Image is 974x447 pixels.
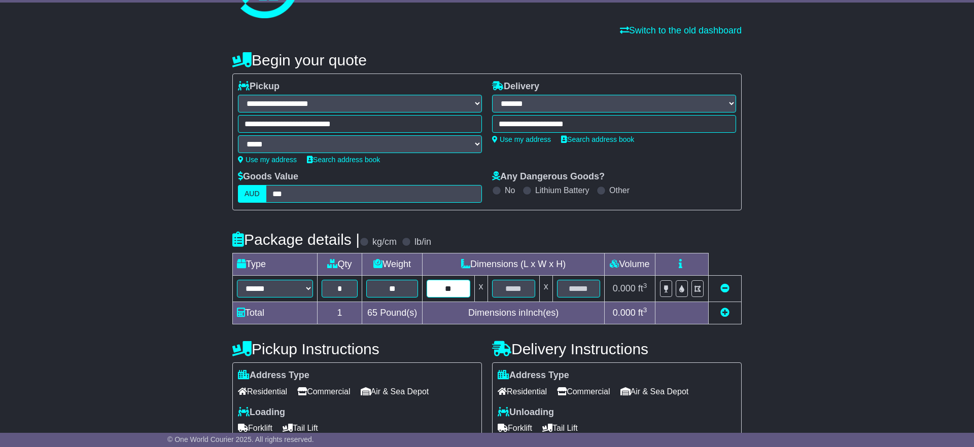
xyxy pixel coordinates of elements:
span: Forklift [238,420,272,436]
span: Commercial [557,384,610,399]
td: Type [233,253,318,276]
label: Pickup [238,81,280,92]
sup: 3 [643,282,647,289]
label: Unloading [498,407,554,418]
span: ft [638,283,647,293]
h4: Package details | [232,231,360,248]
h4: Delivery Instructions [492,341,742,357]
a: Add new item [720,308,729,318]
span: Air & Sea Depot [361,384,429,399]
span: Residential [498,384,547,399]
a: Search address book [561,135,634,143]
td: 1 [318,302,362,324]
label: AUD [238,185,266,203]
span: © One World Courier 2025. All rights reserved. [167,435,314,443]
span: Air & Sea Depot [620,384,689,399]
td: x [474,276,488,302]
span: Commercial [297,384,350,399]
label: Goods Value [238,171,298,182]
a: Switch to the old dashboard [620,25,742,35]
a: Search address book [307,156,380,164]
label: kg/cm [372,237,397,248]
label: Delivery [492,81,539,92]
td: Weight [362,253,422,276]
td: Volume [604,253,655,276]
label: Loading [238,407,285,418]
h4: Pickup Instructions [232,341,482,357]
label: Lithium Battery [535,185,589,195]
h4: Begin your quote [232,52,742,68]
a: Use my address [492,135,551,143]
span: Tail Lift [542,420,578,436]
span: Residential [238,384,287,399]
label: Address Type [238,370,309,381]
label: Address Type [498,370,569,381]
sup: 3 [643,306,647,314]
label: lb/in [414,237,431,248]
td: Dimensions in Inch(es) [423,302,605,324]
td: Qty [318,253,362,276]
span: 0.000 [613,283,636,293]
span: Tail Lift [283,420,318,436]
td: x [539,276,552,302]
span: Forklift [498,420,532,436]
span: 0.000 [613,308,636,318]
a: Use my address [238,156,297,164]
span: ft [638,308,647,318]
td: Total [233,302,318,324]
span: 65 [367,308,377,318]
td: Pound(s) [362,302,422,324]
label: No [505,185,515,195]
td: Dimensions (L x W x H) [423,253,605,276]
a: Remove this item [720,283,729,293]
label: Other [609,185,630,195]
label: Any Dangerous Goods? [492,171,605,182]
